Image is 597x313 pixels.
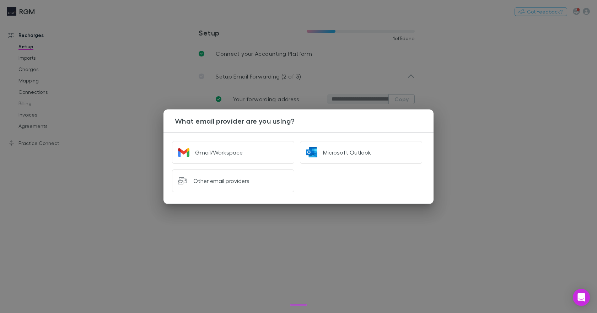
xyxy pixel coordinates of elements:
button: Other email providers [172,169,294,192]
div: Gmail/Workspace [195,149,243,156]
div: Microsoft Outlook [323,149,371,156]
div: Other email providers [193,177,249,184]
button: Microsoft Outlook [300,141,422,164]
img: Microsoft Outlook's Logo [306,147,317,158]
div: Open Intercom Messenger [573,289,590,306]
img: Gmail/Workspace's Logo [178,147,189,158]
h3: What email provider are you using? [175,117,434,125]
button: Gmail/Workspace [172,141,294,164]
